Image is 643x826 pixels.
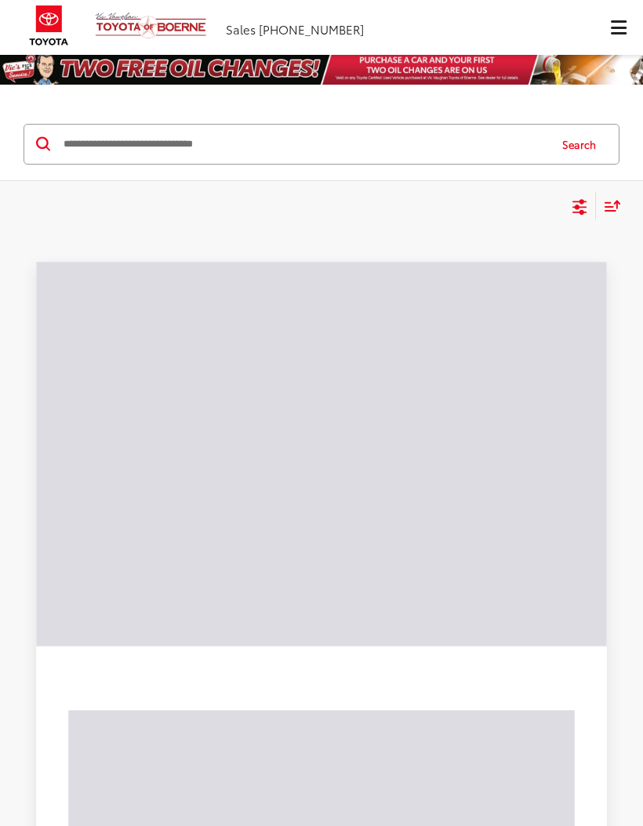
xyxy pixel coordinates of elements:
input: Search by Make, Model, or Keyword [62,125,547,163]
button: Search [547,125,619,164]
button: Select filters [570,194,590,217]
span: [PHONE_NUMBER] [259,20,364,38]
button: Select sort value [596,192,621,219]
img: Vic Vaughan Toyota of Boerne [95,12,207,39]
span: Sales [226,20,256,38]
